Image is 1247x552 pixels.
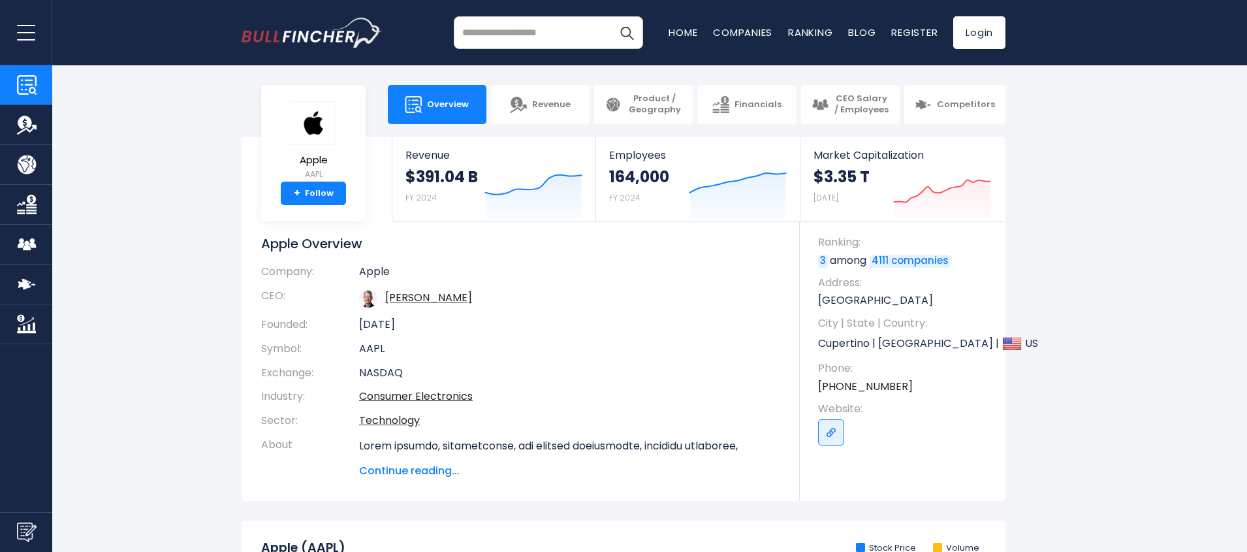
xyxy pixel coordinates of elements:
[904,85,1005,124] a: Competitors
[261,265,359,284] th: Company:
[388,85,486,124] a: Overview
[261,313,359,337] th: Founded:
[427,99,469,110] span: Overview
[294,187,300,199] strong: +
[818,235,992,250] span: Ranking:
[937,99,995,110] span: Competitors
[385,290,472,305] a: ceo
[290,101,337,182] a: Apple AAPL
[818,334,992,353] p: Cupertino | [GEOGRAPHIC_DATA] | US
[242,18,382,48] img: bullfincher logo
[359,389,473,404] a: Consumer Electronics
[609,167,669,187] strong: 164,000
[392,137,595,221] a: Revenue $391.04 B FY 2024
[609,192,640,203] small: FY 2024
[818,380,913,394] a: [PHONE_NUMBER]
[800,137,1004,221] a: Market Capitalization $3.35 T [DATE]
[405,192,437,203] small: FY 2024
[818,276,992,290] span: Address:
[834,93,889,116] span: CEO Salary / Employees
[532,99,571,110] span: Revenue
[405,167,478,187] strong: $391.04 B
[242,18,382,48] a: Go to homepage
[261,385,359,409] th: Industry:
[848,25,876,39] a: Blog
[813,192,838,203] small: [DATE]
[491,85,590,124] a: Revenue
[359,313,780,337] td: [DATE]
[609,149,786,161] span: Employees
[870,255,951,268] a: 4111 companies
[953,16,1005,49] a: Login
[818,419,844,446] a: Go to link
[669,25,697,39] a: Home
[713,25,772,39] a: Companies
[359,413,420,428] a: Technology
[359,265,780,284] td: Apple
[697,85,796,124] a: Financials
[261,284,359,313] th: CEO:
[891,25,938,39] a: Register
[818,293,992,308] p: [GEOGRAPHIC_DATA]
[813,149,991,161] span: Market Capitalization
[261,433,359,479] th: About
[291,155,336,166] span: Apple
[818,255,828,268] a: 3
[734,99,781,110] span: Financials
[818,402,992,416] span: Website:
[610,16,643,49] button: Search
[261,337,359,361] th: Symbol:
[818,316,992,331] span: City | State | Country:
[627,93,682,116] span: Product / Geography
[359,289,377,308] img: tim-cook.jpg
[818,253,992,268] p: among
[291,169,336,180] small: AAPL
[801,85,900,124] a: CEO Salary / Employees
[359,337,780,361] td: AAPL
[359,361,780,385] td: NASDAQ
[788,25,832,39] a: Ranking
[405,149,582,161] span: Revenue
[359,463,780,479] span: Continue reading...
[818,361,992,376] span: Phone:
[594,85,693,124] a: Product / Geography
[281,182,346,205] a: +Follow
[596,137,799,221] a: Employees 164,000 FY 2024
[261,235,780,252] h1: Apple Overview
[813,167,870,187] strong: $3.35 T
[261,409,359,433] th: Sector:
[261,361,359,385] th: Exchange:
